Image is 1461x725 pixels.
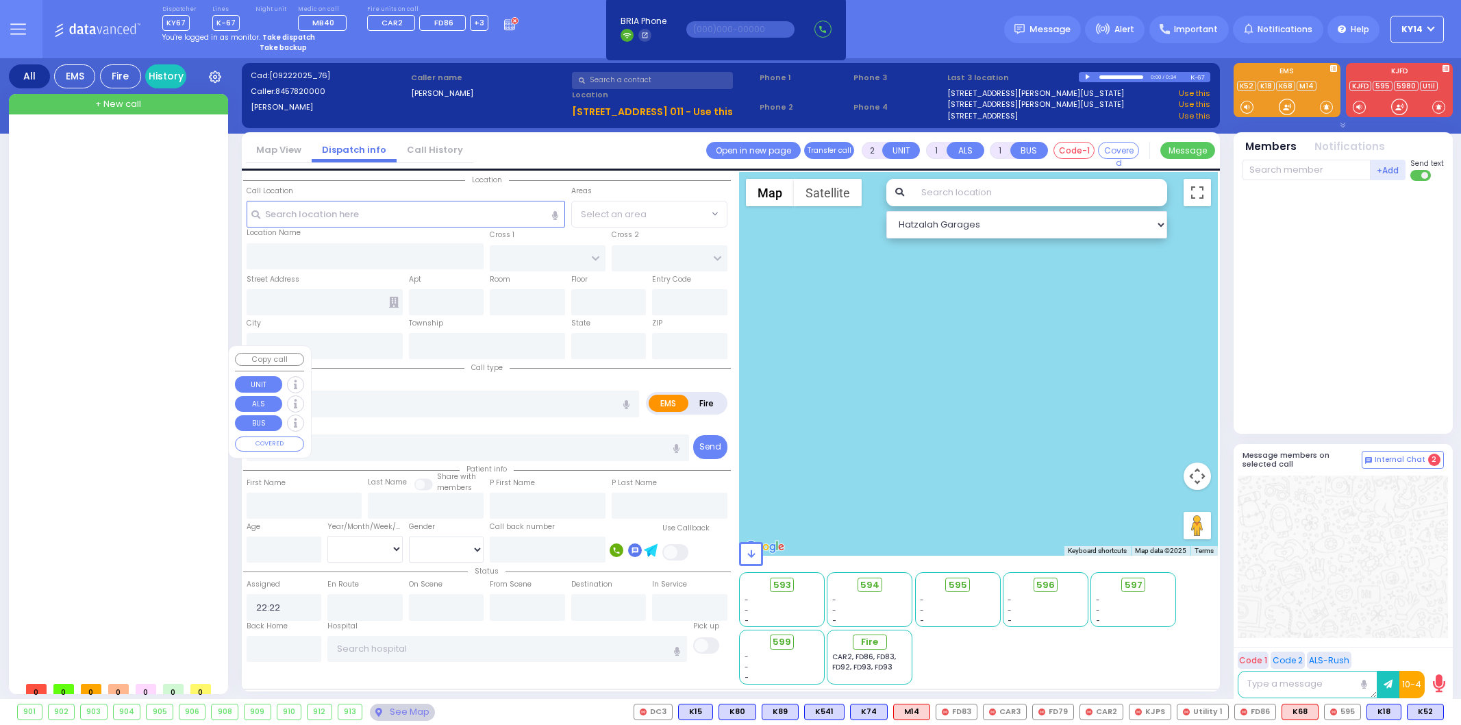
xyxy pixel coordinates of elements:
label: Apt [409,274,421,285]
img: Logo [54,21,145,38]
div: BLS [1366,704,1401,720]
div: K18 [1366,704,1401,720]
span: You're logged in as monitor. [162,32,260,42]
div: 0:34 [1165,69,1177,85]
a: Use this [1179,88,1210,99]
span: Send text [1410,158,1444,169]
a: K68 [1276,81,1295,91]
div: BLS [762,704,799,720]
label: Use Callback [662,523,710,534]
div: All [9,64,50,88]
button: BUS [1010,142,1048,159]
button: Send [693,435,727,459]
input: Search a contact [572,72,733,89]
span: 596 [1036,578,1055,592]
span: Message [1029,23,1071,36]
img: comment-alt.png [1365,457,1372,464]
span: K-67 [212,15,240,31]
div: K74 [850,704,888,720]
div: K541 [804,704,845,720]
label: Entry Code [652,274,691,285]
div: DC3 [634,704,673,720]
div: BLS [719,704,756,720]
label: In Service [652,579,687,590]
div: 0:00 [1150,69,1162,85]
label: Call back number [490,521,555,532]
span: - [745,595,749,605]
span: - [745,662,749,672]
label: Gender [409,521,435,532]
div: EMS [54,64,95,88]
span: 594 [860,578,879,592]
span: Phone 3 [853,72,942,84]
div: See map [370,704,434,721]
span: 0 [108,684,129,694]
a: KJFD [1349,81,1371,91]
span: [09222025_76] [269,70,330,81]
div: Utility 1 [1177,704,1229,720]
div: BLS [850,704,888,720]
span: + New call [95,97,141,111]
span: - [1008,615,1012,626]
button: UNIT [235,376,282,393]
label: From Scene [490,579,532,590]
div: 912 [308,704,332,720]
img: red-radio-icon.svg [989,709,996,715]
button: COVERED [235,437,304,452]
span: 0 [81,684,101,694]
span: 0 [53,684,74,694]
button: UNIT [882,142,920,159]
button: Drag Pegman onto the map to open Street View [1184,512,1211,539]
span: Important [1174,23,1218,36]
button: KY14 [1390,16,1444,43]
div: ALS [1282,704,1319,720]
span: - [745,605,749,615]
div: Fire [100,64,141,88]
span: MB40 [312,17,334,28]
label: Lines [212,5,240,14]
a: K18 [1258,81,1275,91]
label: State [571,318,590,329]
label: Destination [571,579,612,590]
button: ALS [235,396,282,413]
label: Last 3 location [947,72,1079,84]
a: Map View [246,143,312,156]
span: Patient info [460,464,514,474]
span: Internal Chat [1375,455,1425,465]
input: (000)000-00000 [686,21,795,38]
div: 904 [114,704,140,720]
input: Search location here [247,201,565,227]
button: 10-4 [1399,671,1425,698]
span: 0 [26,684,47,694]
span: FD86 [434,17,453,28]
button: Covered [1098,142,1139,159]
label: [PERSON_NAME] [411,88,567,99]
label: First Name [247,478,286,489]
div: FD83 [936,704,977,720]
span: - [1008,605,1012,615]
button: BUS [235,415,282,432]
div: CAR2, FD86, FD83, FD92, FD93, FD93 [832,652,908,672]
span: Alert [1114,23,1134,36]
button: ALS-Rush [1307,652,1351,669]
label: EMS [649,395,688,412]
div: M14 [893,704,930,720]
span: 2 [1428,454,1440,466]
button: Transfer call [804,142,854,159]
label: City [247,318,261,329]
div: 903 [81,704,107,720]
span: members [437,482,472,493]
button: Copy call [235,353,304,366]
button: Toggle fullscreen view [1184,179,1211,206]
a: 5980 [1394,81,1419,91]
label: P First Name [490,478,535,489]
label: Cross 1 [490,230,514,241]
label: [PERSON_NAME] [251,101,407,113]
label: Floor [571,274,588,285]
label: Call Location [247,186,293,197]
img: Google [742,538,788,556]
div: 906 [179,704,205,720]
span: Help [1351,23,1369,36]
span: Phone 2 [760,101,849,113]
button: ALS [947,142,984,159]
